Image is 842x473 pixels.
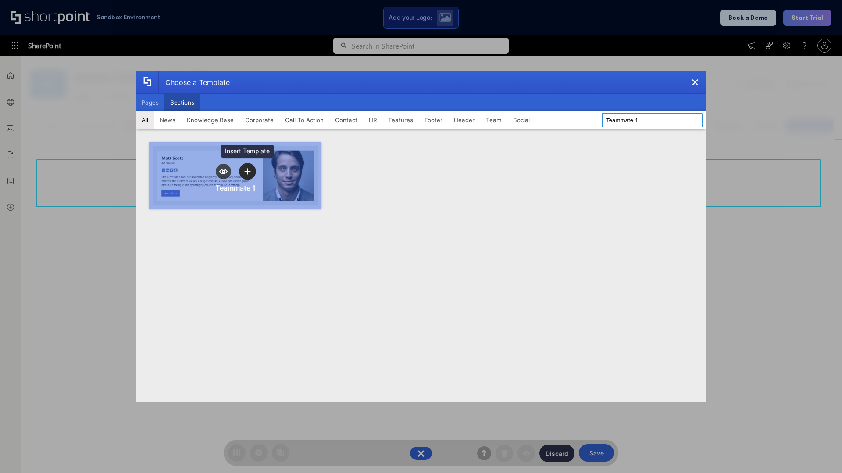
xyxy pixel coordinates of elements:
[419,111,448,129] button: Footer
[239,111,279,129] button: Corporate
[136,111,154,129] button: All
[602,113,703,127] input: Search
[383,111,419,129] button: Features
[136,71,706,402] div: template selector
[158,71,230,93] div: Choose a Template
[279,111,329,129] button: Call To Action
[507,111,535,129] button: Social
[448,111,480,129] button: Header
[164,94,200,111] button: Sections
[684,371,842,473] iframe: Chat Widget
[154,111,181,129] button: News
[480,111,507,129] button: Team
[329,111,363,129] button: Contact
[181,111,239,129] button: Knowledge Base
[136,94,164,111] button: Pages
[363,111,383,129] button: HR
[215,184,256,192] div: Teammate 1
